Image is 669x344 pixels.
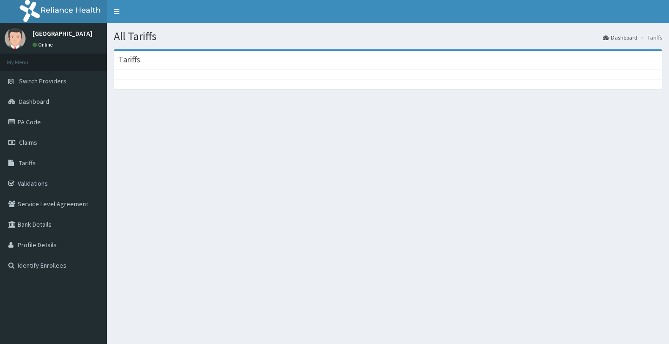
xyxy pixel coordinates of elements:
[114,30,662,42] h1: All Tariffs
[118,55,140,64] h3: Tariffs
[19,159,36,167] span: Tariffs
[19,77,66,85] span: Switch Providers
[33,30,92,37] p: [GEOGRAPHIC_DATA]
[33,41,55,48] a: Online
[5,28,26,49] img: User Image
[19,97,49,106] span: Dashboard
[638,34,662,41] li: Tariffs
[603,34,637,41] a: Dashboard
[19,138,37,147] span: Claims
